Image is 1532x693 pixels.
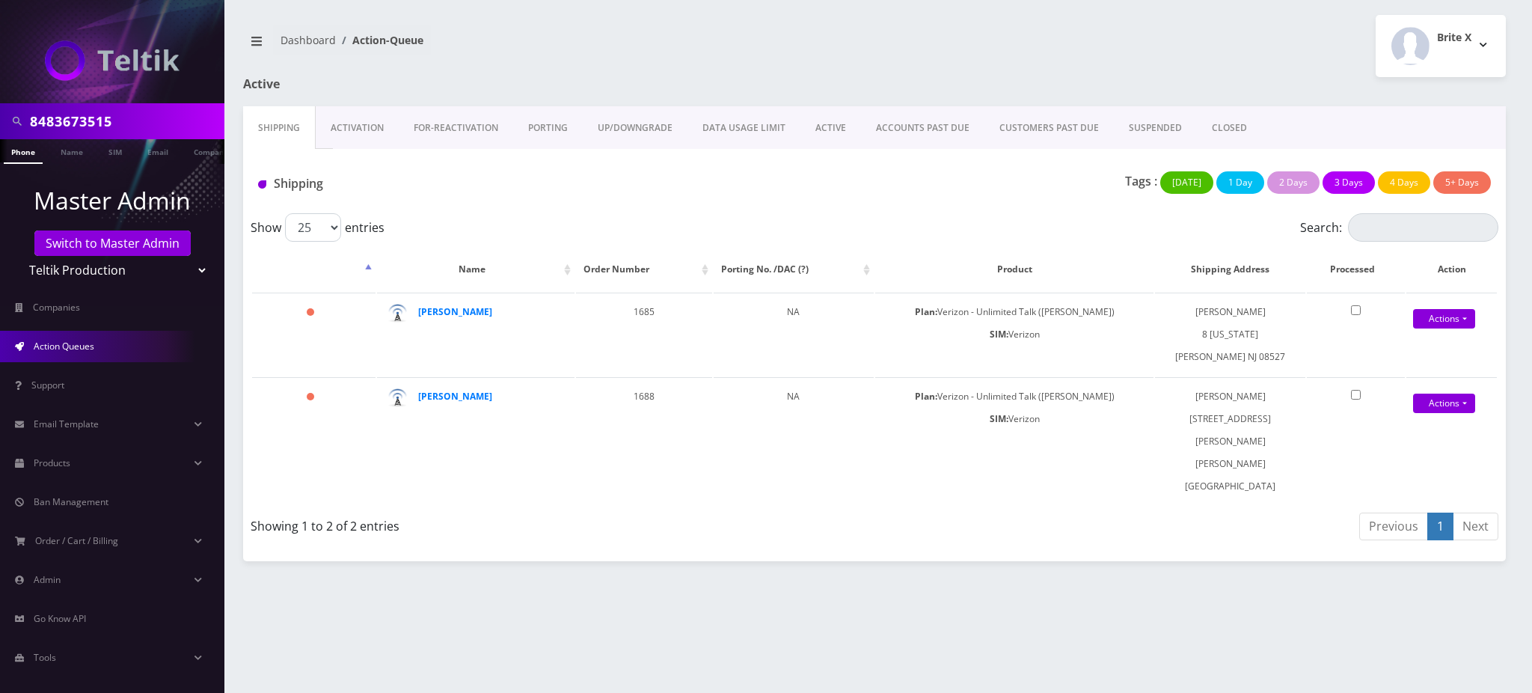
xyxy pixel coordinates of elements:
[243,77,649,91] h1: Active
[800,106,861,150] a: ACTIVE
[281,33,336,47] a: Dashboard
[1307,248,1405,291] th: Processed: activate to sort column ascending
[1155,293,1305,376] td: [PERSON_NAME] 8 [US_STATE] [PERSON_NAME] NJ 08527
[714,293,874,376] td: NA
[915,305,937,318] b: Plan:
[258,180,266,189] img: Shipping
[34,231,191,256] a: Switch to Master Admin
[1155,377,1305,505] td: [PERSON_NAME] [STREET_ADDRESS][PERSON_NAME][PERSON_NAME] [GEOGRAPHIC_DATA]
[1376,15,1506,77] button: Brite X
[34,457,70,469] span: Products
[1216,171,1264,194] button: 1 Day
[1197,106,1262,150] a: CLOSED
[576,377,712,505] td: 1688
[186,139,236,162] a: Company
[377,248,574,291] th: Name: activate to sort column ascending
[714,248,874,291] th: Porting No. /DAC (?): activate to sort column ascending
[576,293,712,376] td: 1685
[1155,248,1305,291] th: Shipping Address
[34,573,61,586] span: Admin
[875,377,1153,505] td: Verizon - Unlimited Talk ([PERSON_NAME]) Verizon
[875,248,1153,291] th: Product
[4,139,43,164] a: Phone
[1125,172,1157,190] p: Tags :
[1413,309,1475,329] a: Actions
[34,495,108,508] span: Ban Management
[34,612,86,625] span: Go Know API
[915,390,937,403] b: Plan:
[243,106,316,150] a: Shipping
[34,651,56,664] span: Tools
[1406,248,1497,291] th: Action
[285,213,341,242] select: Showentries
[1160,171,1213,194] button: [DATE]
[861,106,984,150] a: ACCOUNTS PAST DUE
[687,106,800,150] a: DATA USAGE LIMIT
[35,534,118,547] span: Order / Cart / Billing
[576,248,712,291] th: Order Number: activate to sort column ascending
[316,106,399,150] a: Activation
[1378,171,1430,194] button: 4 Days
[1427,513,1453,540] a: 1
[1453,513,1498,540] a: Next
[984,106,1114,150] a: CUSTOMERS PAST DUE
[251,511,863,535] div: Showing 1 to 2 of 2 entries
[990,328,1008,341] b: SIM:
[1300,213,1498,242] label: Search:
[418,305,492,318] a: [PERSON_NAME]
[251,213,384,242] label: Show entries
[1437,31,1471,44] h2: Brite X
[53,139,91,162] a: Name
[101,139,129,162] a: SIM
[31,379,64,391] span: Support
[1359,513,1428,540] a: Previous
[1433,171,1491,194] button: 5+ Days
[1114,106,1197,150] a: SUSPENDED
[252,248,376,291] th: : activate to sort column descending
[1267,171,1320,194] button: 2 Days
[34,418,99,430] span: Email Template
[583,106,687,150] a: UP/DOWNGRADE
[30,107,221,135] input: Search in Company
[258,177,654,191] h1: Shipping
[243,25,863,67] nav: breadcrumb
[140,139,176,162] a: Email
[990,412,1008,425] b: SIM:
[336,32,423,48] li: Action-Queue
[399,106,513,150] a: FOR-REActivation
[418,390,492,403] a: [PERSON_NAME]
[1323,171,1375,194] button: 3 Days
[1348,213,1498,242] input: Search:
[714,377,874,505] td: NA
[875,293,1153,376] td: Verizon - Unlimited Talk ([PERSON_NAME]) Verizon
[33,301,80,314] span: Companies
[1413,394,1475,413] a: Actions
[45,40,180,81] img: Teltik Production
[513,106,583,150] a: PORTING
[34,340,94,352] span: Action Queues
